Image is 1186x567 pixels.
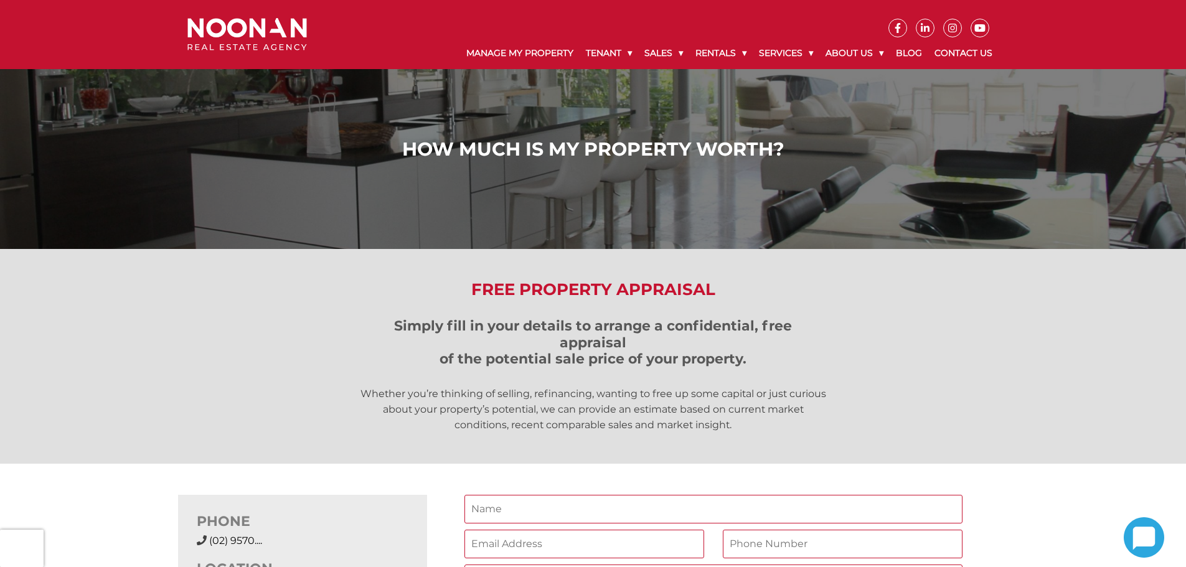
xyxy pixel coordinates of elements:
h2: Free Property Appraisal [178,280,1008,299]
a: Blog [890,37,928,69]
input: Name [464,495,962,523]
img: Noonan Real Estate Agency [187,18,307,51]
input: Email Address [464,530,704,558]
p: Whether you’re thinking of selling, refinancing, wanting to free up some capital or just curious ... [360,386,827,433]
h1: How Much is My Property Worth? [191,138,995,161]
span: (02) 9570.... [209,535,262,546]
a: Tenant [580,37,638,69]
a: About Us [819,37,890,69]
a: Sales [638,37,689,69]
a: Manage My Property [460,37,580,69]
a: Services [753,37,819,69]
a: Rentals [689,37,753,69]
a: Click to reveal phone number [209,535,262,546]
h3: Simply fill in your details to arrange a confidential, free appraisal of the potential sale price... [360,318,827,367]
a: Contact Us [928,37,999,69]
input: Phone Number [723,530,962,558]
h3: PHONE [197,513,408,530]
